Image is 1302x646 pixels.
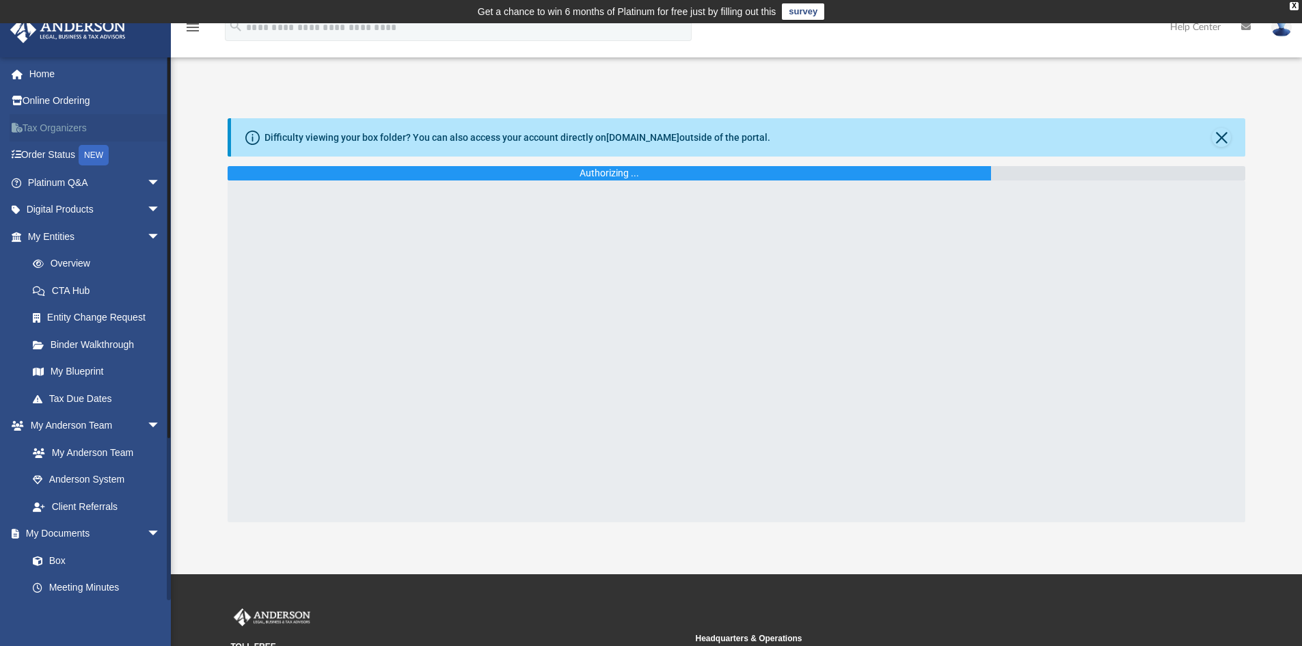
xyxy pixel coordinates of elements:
i: menu [185,19,201,36]
div: Get a chance to win 6 months of Platinum for free just by filling out this [478,3,776,20]
small: Headquarters & Operations [696,632,1151,645]
i: search [228,18,243,33]
a: [DOMAIN_NAME] [606,132,679,143]
a: My Blueprint [19,358,174,386]
span: arrow_drop_down [147,412,174,440]
a: Anderson System [19,466,174,494]
a: Overview [19,250,181,278]
span: arrow_drop_down [147,169,174,197]
div: Authorizing ... [580,166,639,180]
a: Platinum Q&Aarrow_drop_down [10,169,181,196]
a: Box [19,547,167,574]
img: Anderson Advisors Platinum Portal [231,608,313,626]
img: Anderson Advisors Platinum Portal [6,16,130,43]
a: Home [10,60,181,88]
span: arrow_drop_down [147,520,174,548]
a: Order StatusNEW [10,142,181,170]
a: Online Ordering [10,88,181,115]
a: CTA Hub [19,277,181,304]
a: survey [782,3,824,20]
button: Close [1212,128,1231,147]
a: My Entitiesarrow_drop_down [10,223,181,250]
img: User Pic [1271,17,1292,37]
div: Difficulty viewing your box folder? You can also access your account directly on outside of the p... [265,131,770,145]
a: Tax Organizers [10,114,181,142]
a: Digital Productsarrow_drop_down [10,196,181,224]
a: menu [185,26,201,36]
a: Tax Due Dates [19,385,181,412]
span: arrow_drop_down [147,223,174,251]
a: Client Referrals [19,493,174,520]
a: My Anderson Team [19,439,167,466]
div: close [1290,2,1299,10]
span: arrow_drop_down [147,196,174,224]
a: My Documentsarrow_drop_down [10,520,174,548]
a: Meeting Minutes [19,574,174,602]
div: NEW [79,145,109,165]
a: Binder Walkthrough [19,331,181,358]
a: Entity Change Request [19,304,181,332]
a: My Anderson Teamarrow_drop_down [10,412,174,440]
